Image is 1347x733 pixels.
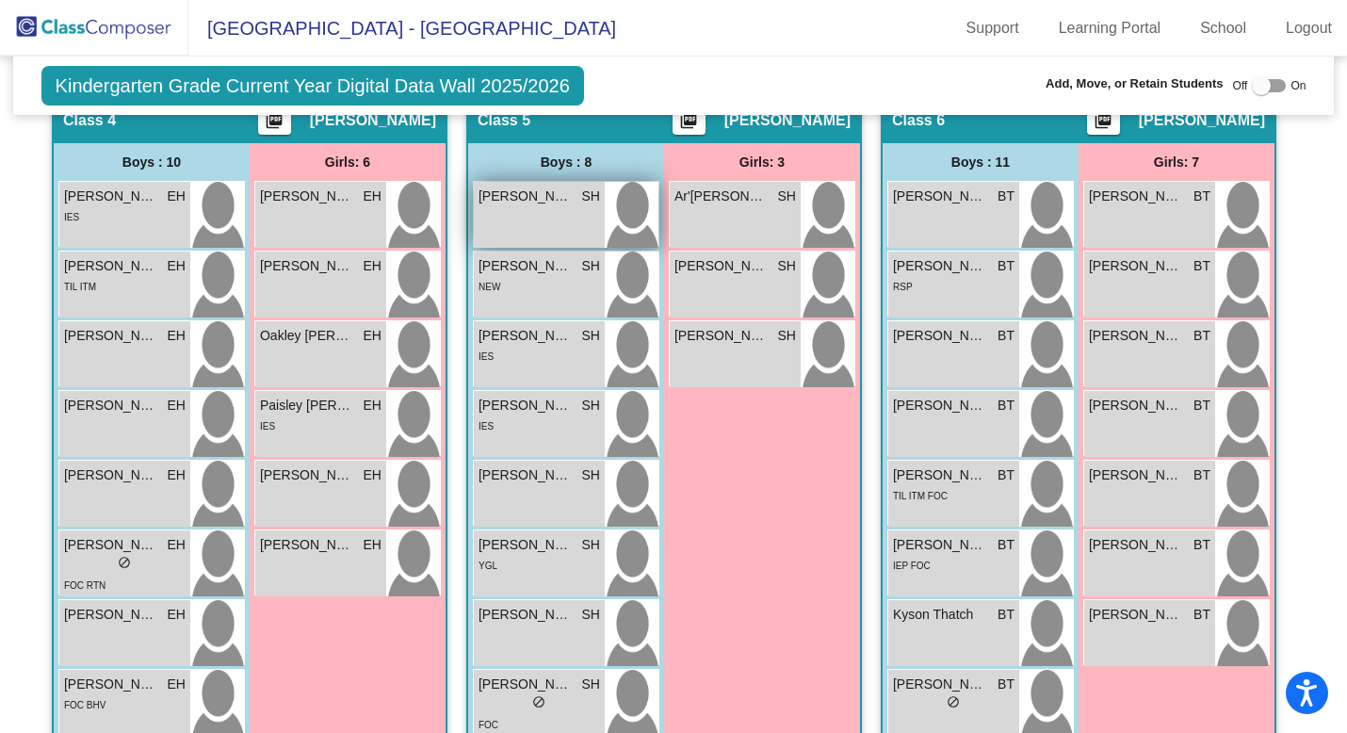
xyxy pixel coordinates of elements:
[1089,465,1183,485] span: [PERSON_NAME] [PERSON_NAME]
[582,675,600,694] span: SH
[118,556,131,569] span: do_not_disturb_alt
[1087,106,1120,135] button: Print Students Details
[893,605,987,625] span: Kyson Thatch
[778,187,796,206] span: SH
[64,396,158,415] span: [PERSON_NAME]
[468,143,664,181] div: Boys : 8
[893,465,987,485] span: [PERSON_NAME]
[64,535,158,555] span: [PERSON_NAME]
[1139,111,1265,130] span: [PERSON_NAME]
[1271,13,1347,43] a: Logout
[64,212,79,222] span: IES
[1193,256,1210,276] span: BT
[1089,187,1183,206] span: [PERSON_NAME]
[1089,396,1183,415] span: [PERSON_NAME]
[1044,13,1177,43] a: Learning Portal
[260,535,354,555] span: [PERSON_NAME]
[260,421,275,432] span: IES
[479,282,500,292] span: NEW
[64,187,158,206] span: [PERSON_NAME]
[674,256,769,276] span: [PERSON_NAME]
[998,187,1014,206] span: BT
[168,675,186,694] span: EH
[64,282,96,292] span: TIL ITM
[778,326,796,346] span: SH
[883,143,1079,181] div: Boys : 11
[54,143,250,181] div: Boys : 10
[364,396,381,415] span: EH
[893,326,987,346] span: [PERSON_NAME]
[479,396,573,415] span: [PERSON_NAME]
[479,351,494,362] span: IES
[479,675,573,694] span: [PERSON_NAME]
[724,111,851,130] span: [PERSON_NAME]
[1089,605,1183,625] span: [PERSON_NAME]
[532,695,545,709] span: do_not_disturb_alt
[64,465,158,485] span: [PERSON_NAME]
[892,111,945,130] span: Class 6
[1193,396,1210,415] span: BT
[893,256,987,276] span: [PERSON_NAME]
[893,187,987,206] span: [PERSON_NAME]
[168,256,186,276] span: EH
[1185,13,1261,43] a: School
[168,396,186,415] span: EH
[582,535,600,555] span: SH
[1193,605,1210,625] span: BT
[951,13,1034,43] a: Support
[664,143,860,181] div: Girls: 3
[188,13,616,43] span: [GEOGRAPHIC_DATA] - [GEOGRAPHIC_DATA]
[260,256,354,276] span: [PERSON_NAME]
[64,700,105,710] span: FOC BHV
[168,326,186,346] span: EH
[168,535,186,555] span: EH
[263,111,285,138] mat-icon: picture_as_pdf
[364,326,381,346] span: EH
[677,111,700,138] mat-icon: picture_as_pdf
[364,256,381,276] span: EH
[998,396,1014,415] span: BT
[998,465,1014,485] span: BT
[168,187,186,206] span: EH
[479,187,573,206] span: [PERSON_NAME]
[1290,77,1306,94] span: On
[479,465,573,485] span: [PERSON_NAME]
[479,256,573,276] span: [PERSON_NAME]
[893,561,931,571] span: IEP FOC
[893,491,948,501] span: TIL ITM FOC
[1193,187,1210,206] span: BT
[1079,143,1274,181] div: Girls: 7
[1089,256,1183,276] span: [PERSON_NAME]
[998,326,1014,346] span: BT
[998,605,1014,625] span: BT
[582,256,600,276] span: SH
[364,465,381,485] span: EH
[1233,77,1248,94] span: Off
[947,695,960,709] span: do_not_disturb_alt
[893,282,913,292] span: RSP
[582,187,600,206] span: SH
[479,605,573,625] span: [PERSON_NAME]
[1193,326,1210,346] span: BT
[168,465,186,485] span: EH
[998,675,1014,694] span: BT
[582,326,600,346] span: SH
[260,465,354,485] span: [PERSON_NAME]
[1089,535,1183,555] span: [PERSON_NAME]
[1092,111,1114,138] mat-icon: picture_as_pdf
[168,605,186,625] span: EH
[478,111,530,130] span: Class 5
[479,421,494,432] span: IES
[1193,465,1210,485] span: BT
[260,396,354,415] span: Paisley [PERSON_NAME]
[673,106,706,135] button: Print Students Details
[582,465,600,485] span: SH
[364,535,381,555] span: EH
[1089,326,1183,346] span: [PERSON_NAME]
[582,396,600,415] span: SH
[260,187,354,206] span: [PERSON_NAME]
[364,187,381,206] span: EH
[64,580,105,591] span: FOC RTN
[479,535,573,555] span: [PERSON_NAME]
[64,326,158,346] span: [PERSON_NAME]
